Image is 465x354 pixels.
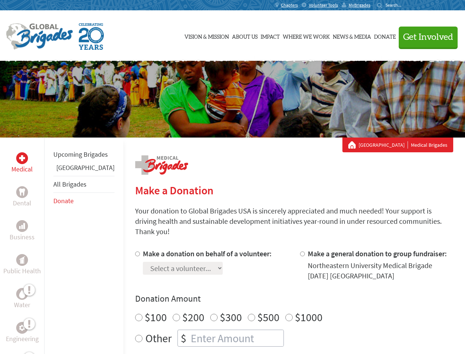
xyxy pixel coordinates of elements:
a: BusinessBusiness [10,220,35,242]
div: Medical Brigades [348,141,447,149]
a: Donate [53,197,74,205]
img: Medical [19,155,25,161]
span: Get Involved [403,33,453,42]
a: DentalDental [13,186,31,208]
label: $1000 [295,310,323,324]
div: Medical [16,152,28,164]
a: [GEOGRAPHIC_DATA] [56,163,115,172]
a: All Brigades [53,180,87,188]
div: Northeastern University Medical Brigade [DATE] [GEOGRAPHIC_DATA] [308,260,453,281]
span: Chapters [281,2,298,8]
img: Global Brigades Celebrating 20 Years [79,23,104,50]
p: Dental [13,198,31,208]
a: Public HealthPublic Health [3,254,41,276]
a: About Us [232,17,258,54]
label: $100 [145,310,167,324]
a: [GEOGRAPHIC_DATA] [359,141,408,149]
div: Business [16,220,28,232]
a: MedicalMedical [11,152,33,174]
h2: Make a Donation [135,184,453,197]
img: Engineering [19,325,25,331]
img: Water [19,289,25,298]
div: Engineering [16,322,28,334]
a: WaterWater [14,288,30,310]
div: Dental [16,186,28,198]
a: Donate [374,17,396,54]
p: Medical [11,164,33,174]
p: Business [10,232,35,242]
label: Make a donation on behalf of a volunteer: [143,249,272,258]
a: Upcoming Brigades [53,150,108,159]
label: Other [145,330,172,347]
img: Global Brigades Logo [6,23,73,50]
input: Enter Amount [189,330,283,346]
span: MyBrigades [349,2,370,8]
img: logo-medical.png [135,155,188,175]
a: News & Media [333,17,371,54]
label: $200 [182,310,204,324]
div: Public Health [16,254,28,266]
label: $500 [257,310,279,324]
a: Vision & Mission [184,17,229,54]
p: Water [14,300,30,310]
img: Dental [19,188,25,195]
label: $300 [220,310,242,324]
a: Where We Work [283,17,330,54]
p: Your donation to Global Brigades USA is sincerely appreciated and much needed! Your support is dr... [135,206,453,237]
div: $ [178,330,189,346]
a: EngineeringEngineering [6,322,39,344]
label: Make a general donation to group fundraiser: [308,249,447,258]
div: Water [16,288,28,300]
button: Get Involved [399,27,458,48]
p: Public Health [3,266,41,276]
li: Donate [53,193,115,209]
input: Search... [385,2,406,8]
img: Business [19,223,25,229]
a: Impact [261,17,280,54]
li: Upcoming Brigades [53,146,115,163]
h4: Donation Amount [135,293,453,305]
li: All Brigades [53,176,115,193]
img: Public Health [19,256,25,264]
p: Engineering [6,334,39,344]
li: Panama [53,163,115,176]
span: Volunteer Tools [309,2,338,8]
